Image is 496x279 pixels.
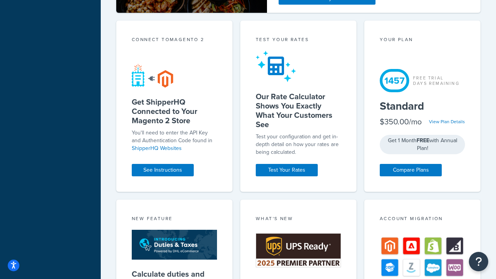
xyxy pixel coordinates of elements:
[256,164,318,176] a: Test Your Rates
[132,129,217,152] p: You'll need to enter the API Key and Authentication Code found in
[132,36,217,45] div: Connect to Magento 2
[380,215,465,224] div: Account Migration
[132,215,217,224] div: New Feature
[380,135,465,154] div: Get 1 Month with Annual Plan!
[380,69,409,92] div: 1457
[256,215,341,224] div: What's New
[380,36,465,45] div: Your Plan
[132,144,182,152] a: ShipperHQ Websites
[417,136,429,145] strong: FREE
[380,164,442,176] a: Compare Plans
[469,252,488,271] button: Open Resource Center
[256,92,341,129] h5: Our Rate Calculator Shows You Exactly What Your Customers See
[132,97,217,125] h5: Get ShipperHQ Connected to Your Magento 2 Store
[256,133,341,156] div: Test your configuration and get in-depth detail on how your rates are being calculated.
[429,118,465,125] a: View Plan Details
[380,116,422,127] div: $350.00/mo
[380,100,465,112] h5: Standard
[132,164,194,176] a: See Instructions
[413,75,460,86] div: Free Trial Days Remaining
[132,64,173,88] img: connect-shq-magento-24cdf84b.svg
[256,36,341,45] div: Test your rates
